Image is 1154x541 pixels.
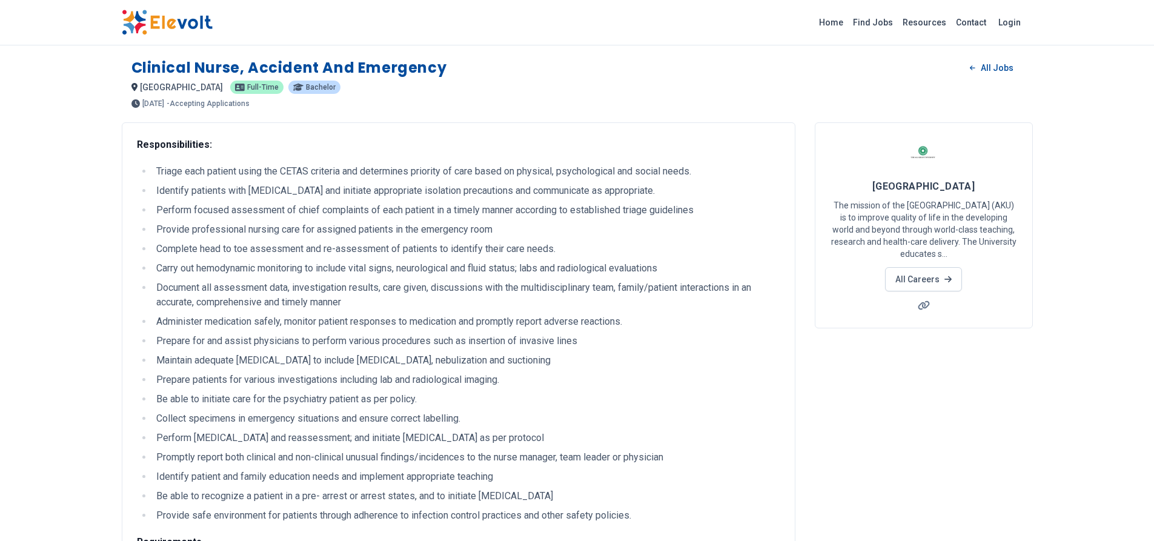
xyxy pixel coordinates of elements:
[153,411,780,426] li: Collect specimens in emergency situations and ensure correct labelling.
[153,508,780,523] li: Provide safe environment for patients through adherence to infection control practices and other ...
[153,164,780,179] li: Triage each patient using the CETAS criteria and determines priority of care based on physical, p...
[153,203,780,217] li: Perform focused assessment of chief complaints of each patient in a timely manner according to es...
[122,10,213,35] img: Elevolt
[153,242,780,256] li: Complete head to toe assessment and re-assessment of patients to identify their care needs.
[153,280,780,310] li: Document all assessment data, investigation results, care given, discussions with the multidiscip...
[153,373,780,387] li: Prepare patients for various investigations including lab and radiological imaging.
[909,138,939,168] img: Aga khan University
[830,199,1018,260] p: The mission of the [GEOGRAPHIC_DATA] (AKU) is to improve quality of life in the developing world ...
[960,59,1023,77] a: All Jobs
[247,84,279,91] span: Full-time
[848,13,898,32] a: Find Jobs
[153,314,780,329] li: Administer medication safely, monitor patient responses to medication and promptly report adverse...
[885,267,962,291] a: All Careers
[951,13,991,32] a: Contact
[814,13,848,32] a: Home
[153,470,780,484] li: Identify patient and family education needs and implement appropriate teaching
[140,82,223,92] span: [GEOGRAPHIC_DATA]
[872,181,975,192] span: [GEOGRAPHIC_DATA]
[153,431,780,445] li: Perform [MEDICAL_DATA] and reassessment; and initiate [MEDICAL_DATA] as per protocol
[153,489,780,503] li: Be able to recognize a patient in a pre- arrest or arrest states, and to initiate [MEDICAL_DATA]
[306,84,336,91] span: Bachelor
[131,58,447,78] h1: Clinical Nurse, Accident and Emergency
[991,10,1028,35] a: Login
[898,13,951,32] a: Resources
[153,392,780,407] li: Be able to initiate care for the psychiatry patient as per policy.
[153,334,780,348] li: Prepare for and assist physicians to perform various procedures such as insertion of invasive lines
[153,261,780,276] li: Carry out hemodynamic monitoring to include vital signs, neurological and fluid status; labs and ...
[153,222,780,237] li: Provide professional nursing care for assigned patients in the emergency room
[167,100,250,107] p: - Accepting Applications
[153,353,780,368] li: Maintain adequate [MEDICAL_DATA] to include [MEDICAL_DATA], nebulization and suctioning
[153,184,780,198] li: Identify patients with [MEDICAL_DATA] and initiate appropriate isolation precautions and communic...
[137,139,212,150] strong: Responsibilities:
[142,100,164,107] span: [DATE]
[153,450,780,465] li: Promptly report both clinical and non-clinical unusual findings/incidences to the nurse manager, ...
